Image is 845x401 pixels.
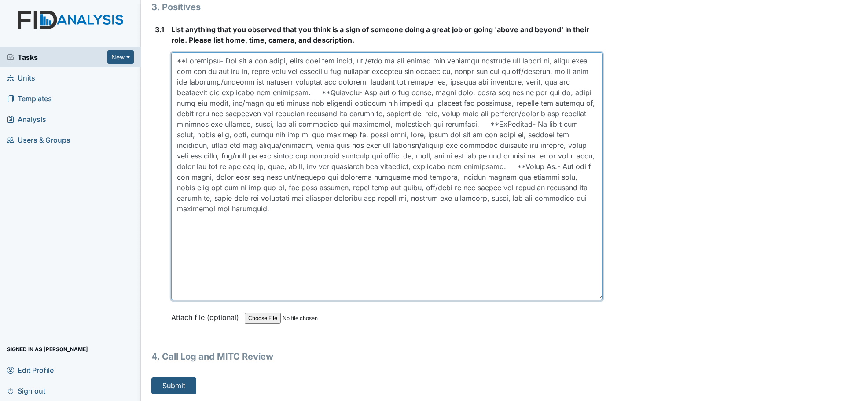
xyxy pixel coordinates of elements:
[7,342,88,356] span: Signed in as [PERSON_NAME]
[7,52,107,63] a: Tasks
[171,25,589,44] span: List anything that you observed that you think is a sign of someone doing a great job or going 'a...
[155,24,164,35] label: 3.1
[151,350,603,363] h1: 4. Call Log and MITC Review
[7,92,52,105] span: Templates
[107,50,134,64] button: New
[7,384,45,397] span: Sign out
[7,71,35,85] span: Units
[7,133,70,147] span: Users & Groups
[7,363,54,377] span: Edit Profile
[151,377,196,394] button: Submit
[7,112,46,126] span: Analysis
[171,307,242,323] label: Attach file (optional)
[151,0,603,14] h1: 3. Positives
